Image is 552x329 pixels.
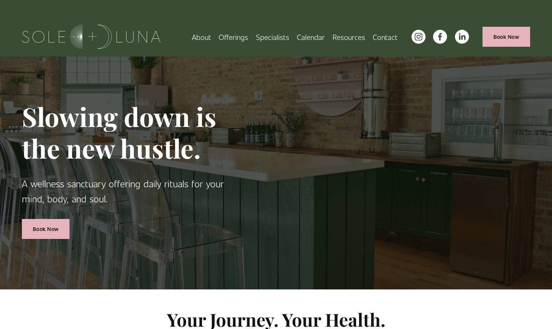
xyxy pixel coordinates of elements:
p: A wellness sanctuary offering daily rituals for your mind, body, and soul. [22,176,231,206]
span: Offerings [219,31,248,43]
span: Resources [333,31,365,43]
a: Specialists [256,30,289,43]
a: Book Now [22,219,69,239]
a: Book Now [483,27,530,47]
img: Sole + Luna [22,24,160,49]
a: About [192,30,211,43]
a: instagram-unauth [412,30,426,44]
a: facebook-unauth [433,30,447,44]
a: folder dropdown [333,30,365,43]
a: LinkedIn [455,30,469,44]
h1: Slowing down is the new hustle. [22,101,231,164]
a: folder dropdown [219,30,248,43]
a: Calendar [297,30,325,43]
a: Contact [373,30,398,43]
